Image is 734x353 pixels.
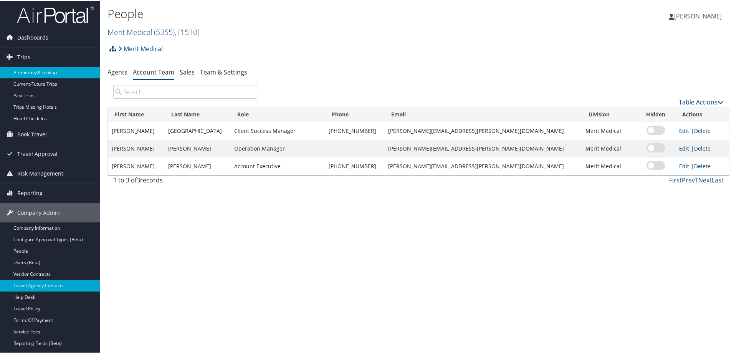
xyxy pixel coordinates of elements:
[325,157,384,174] td: [PHONE_NUMBER]
[582,157,636,174] td: Merit Medical
[113,175,257,188] div: 1 to 3 of records
[118,40,163,56] a: Merit Medical
[164,139,230,157] td: [PERSON_NAME]
[682,175,695,184] a: Prev
[108,157,164,174] td: [PERSON_NAME]
[384,139,582,157] td: [PERSON_NAME][EMAIL_ADDRESS][PERSON_NAME][DOMAIN_NAME]
[582,139,636,157] td: Merit Medical
[107,26,200,36] a: Merit Medical
[17,47,30,66] span: Trips
[200,67,247,76] a: Team & Settings
[679,162,689,169] a: Edit
[17,5,94,23] img: airportal-logo.png
[384,106,582,121] th: Email: activate to sort column ascending
[674,11,722,20] span: [PERSON_NAME]
[164,106,230,121] th: Last Name: activate to sort column ascending
[164,157,230,174] td: [PERSON_NAME]
[113,84,257,98] input: Search
[164,121,230,139] td: [GEOGRAPHIC_DATA]
[325,106,384,121] th: Phone
[17,163,63,182] span: Risk Management
[230,139,325,157] td: Operation Manager
[175,26,200,36] span: , [ 1510 ]
[107,5,522,21] h1: People
[180,67,195,76] a: Sales
[230,157,325,174] td: Account Executive
[154,26,175,36] span: ( 5355 )
[17,144,58,163] span: Travel Approval
[675,139,729,157] td: |
[108,106,164,121] th: First Name: activate to sort column ascending
[582,121,636,139] td: Merit Medical
[675,157,729,174] td: |
[669,4,729,27] a: [PERSON_NAME]
[636,106,675,121] th: Hidden: activate to sort column ascending
[669,175,682,184] a: First
[384,157,582,174] td: [PERSON_NAME][EMAIL_ADDRESS][PERSON_NAME][DOMAIN_NAME]
[698,175,712,184] a: Next
[230,106,325,121] th: Role: activate to sort column ascending
[108,121,164,139] td: [PERSON_NAME]
[582,106,636,121] th: Division: activate to sort column ascending
[325,121,384,139] td: [PHONE_NUMBER]
[17,202,60,222] span: Company Admin
[675,106,729,121] th: Actions
[679,97,724,106] a: Table Actions
[17,124,47,143] span: Book Travel
[384,121,582,139] td: [PERSON_NAME][EMAIL_ADDRESS][PERSON_NAME][DOMAIN_NAME]
[230,121,325,139] td: Client Success Manager
[675,121,729,139] td: |
[695,175,698,184] a: 1
[679,126,689,134] a: Edit
[694,162,711,169] a: Delete
[694,126,711,134] a: Delete
[712,175,724,184] a: Last
[133,67,174,76] a: Account Team
[137,175,140,184] span: 3
[694,144,711,151] a: Delete
[108,139,164,157] td: [PERSON_NAME]
[17,183,43,202] span: Reporting
[679,144,689,151] a: Edit
[107,67,127,76] a: Agents
[17,27,48,46] span: Dashboards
